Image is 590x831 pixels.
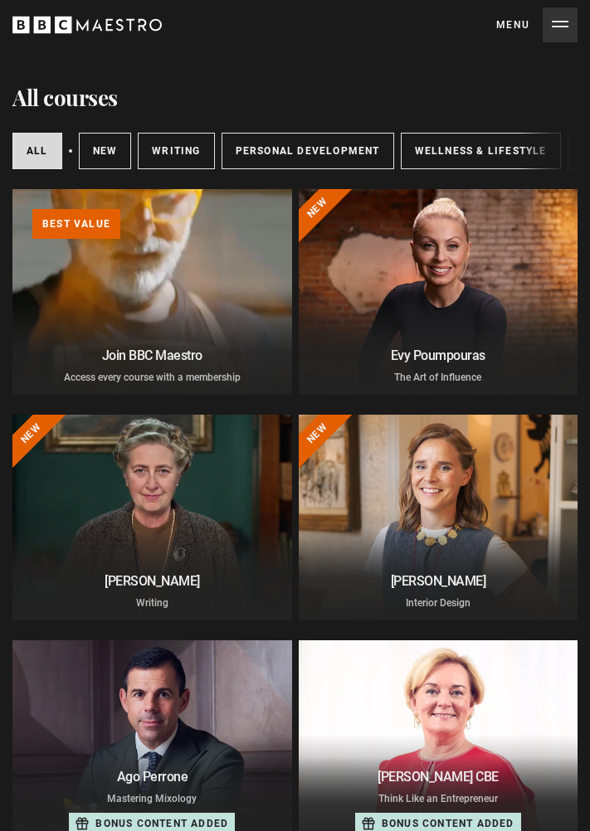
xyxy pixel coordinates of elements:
p: Interior Design [309,595,568,610]
h2: [PERSON_NAME] [22,573,282,589]
p: Writing [22,595,282,610]
p: Mastering Mixology [22,791,282,806]
a: Evy Poumpouras The Art of Influence New [299,189,578,395]
p: The Art of Influence [309,370,568,385]
h2: Evy Poumpouras [309,347,568,363]
h2: Ago Perrone [22,769,282,785]
button: Toggle navigation [496,7,578,42]
h2: [PERSON_NAME] CBE [309,769,568,785]
p: Think Like an Entrepreneur [309,791,568,806]
p: Best value [32,209,120,239]
a: Wellness & Lifestyle [401,133,561,169]
p: Bonus content added [95,816,228,831]
a: Writing [138,133,214,169]
p: Bonus content added [382,816,514,831]
a: All [12,133,62,169]
a: [PERSON_NAME] Writing New [12,415,292,620]
h2: [PERSON_NAME] [309,573,568,589]
svg: BBC Maestro [12,12,162,37]
a: [PERSON_NAME] Interior Design New [299,415,578,620]
a: Personal Development [222,133,394,169]
a: New [79,133,132,169]
h1: All courses [12,83,118,113]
